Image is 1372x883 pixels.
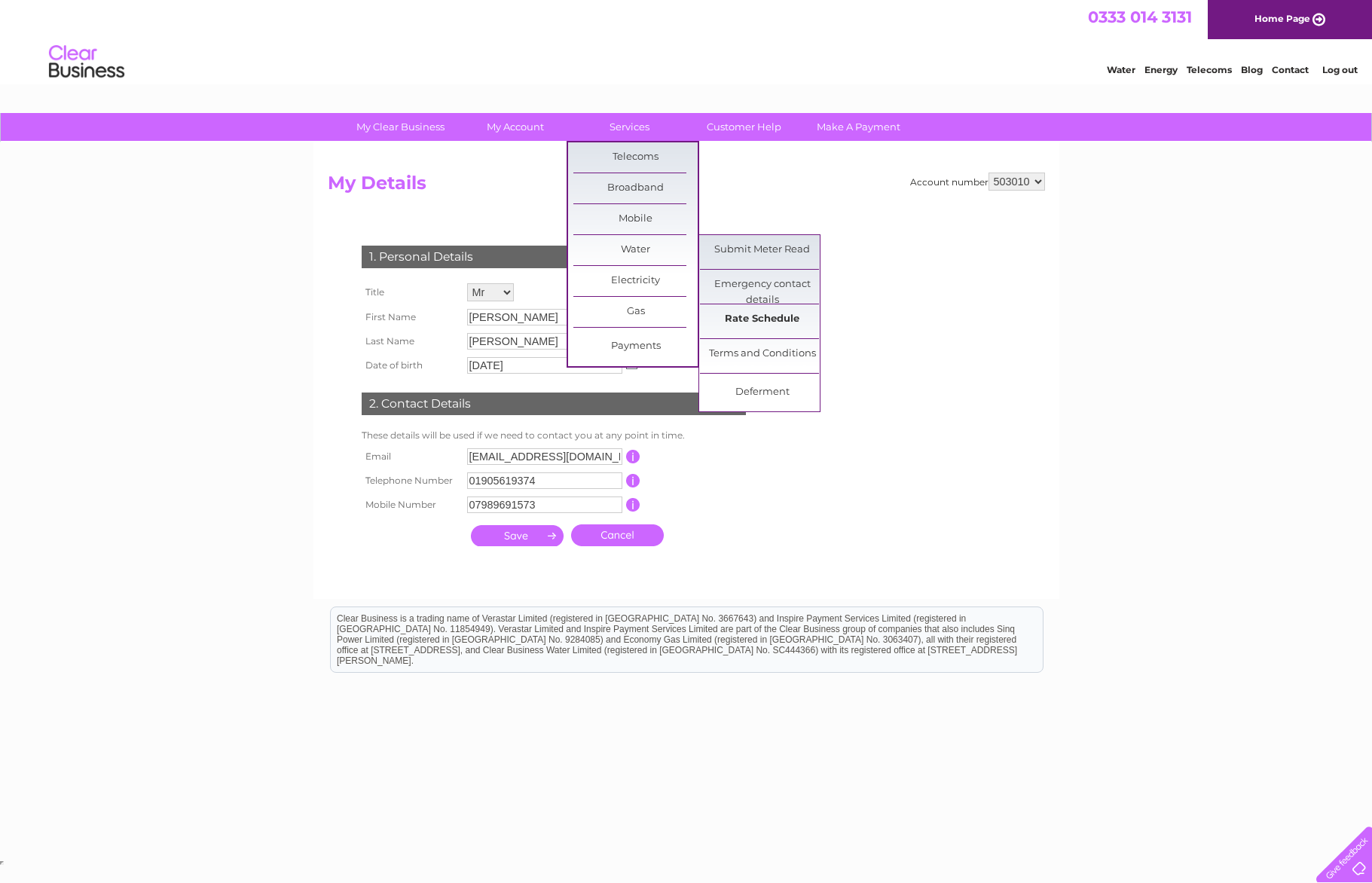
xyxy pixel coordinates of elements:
[362,246,746,268] div: 1. Personal Details
[796,113,921,141] a: Make A Payment
[700,339,824,369] a: Terms and Conditions
[453,113,577,141] a: My Account
[358,280,463,305] th: Title
[358,329,463,353] th: Last Name
[1241,64,1263,75] a: Blog
[682,113,806,141] a: Customer Help
[700,270,824,300] a: Emergency contact details
[700,377,824,408] a: Deferment
[573,173,698,203] a: Broadband
[571,524,664,546] a: Cancel
[338,113,463,141] a: My Clear Business
[567,113,692,141] a: Services
[358,493,463,517] th: Mobile Number
[1088,8,1192,26] a: 0333 014 3131
[358,445,463,469] th: Email
[358,426,750,445] td: These details will be used if we need to contact you at any point in time.
[626,450,640,463] input: Information
[328,173,1045,201] h2: My Details
[471,525,564,546] input: Submit
[700,304,824,335] a: Rate Schedule
[573,297,698,327] a: Gas
[358,305,463,329] th: First Name
[358,353,463,377] th: Date of birth
[573,266,698,296] a: Electricity
[700,235,824,265] a: Submit Meter Read
[331,8,1043,73] div: Clear Business is a trading name of Verastar Limited (registered in [GEOGRAPHIC_DATA] No. 3667643...
[1272,64,1309,75] a: Contact
[573,332,698,362] a: Payments
[48,39,125,85] img: logo.png
[626,474,640,487] input: Information
[573,142,698,173] a: Telecoms
[573,235,698,265] a: Water
[1107,64,1135,75] a: Water
[1144,64,1178,75] a: Energy
[910,173,1045,191] div: Account number
[358,469,463,493] th: Telephone Number
[573,204,698,234] a: Mobile
[362,393,746,415] div: 2. Contact Details
[1187,64,1232,75] a: Telecoms
[1322,64,1358,75] a: Log out
[626,498,640,512] input: Information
